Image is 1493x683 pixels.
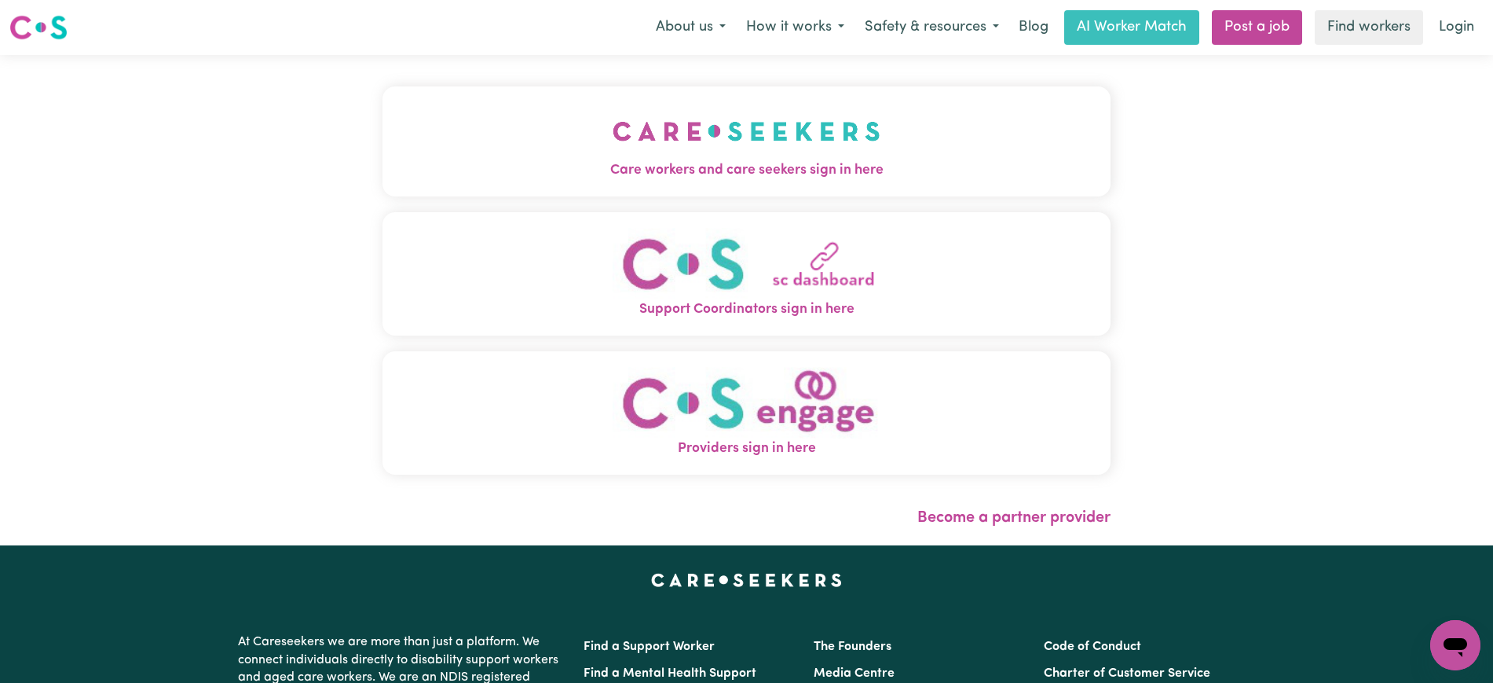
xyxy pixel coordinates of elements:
img: Careseekers logo [9,13,68,42]
button: Care workers and care seekers sign in here [382,86,1111,196]
a: Code of Conduct [1044,641,1141,653]
a: Careseekers logo [9,9,68,46]
a: Become a partner provider [917,510,1111,526]
a: Careseekers home page [651,574,842,586]
button: How it works [736,11,854,44]
span: Care workers and care seekers sign in here [382,160,1111,181]
a: Charter of Customer Service [1044,667,1210,680]
a: Media Centre [814,667,895,680]
a: Find workers [1315,10,1423,45]
button: Providers sign in here [382,351,1111,475]
a: Find a Support Worker [584,641,715,653]
button: About us [646,11,736,44]
a: Blog [1009,10,1058,45]
button: Support Coordinators sign in here [382,212,1111,336]
span: Providers sign in here [382,439,1111,459]
a: Post a job [1212,10,1302,45]
button: Safety & resources [854,11,1009,44]
a: Login [1429,10,1484,45]
a: The Founders [814,641,891,653]
span: Support Coordinators sign in here [382,299,1111,320]
a: AI Worker Match [1064,10,1199,45]
iframe: Button to launch messaging window [1430,620,1480,670]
